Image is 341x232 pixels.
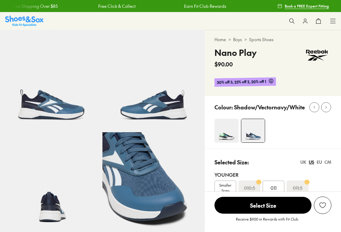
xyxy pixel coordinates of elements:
[5,16,44,26] img: SNS_Logo_Responsive.svg
[271,184,277,191] span: 011
[249,36,274,43] a: Sports Shoes
[236,216,298,227] p: Receive $9.00 in Rewards with Fit Club
[256,3,302,9] a: Free Shipping Over $85
[214,60,233,68] span: $90.00
[217,78,266,85] span: 30% off 3, 25% off 2, 20% off 1
[324,159,331,165] div: CM
[102,30,205,132] img: 5-567581_1
[214,171,331,178] div: Younger
[285,3,329,9] span: Book a FREE Expert Fitting
[214,197,311,214] button: Select Size
[314,197,331,214] button: Add to Wishlist
[214,158,249,166] p: Selected Size:
[244,184,255,191] s: 010.5
[84,3,121,9] a: Free Click & Collect
[214,36,331,43] div: > >
[214,119,239,143] img: 4-552204_1
[302,46,331,64] img: Vendor logo
[241,119,265,142] img: 4-567580_1
[214,36,226,43] a: Home
[309,159,314,165] div: US
[277,1,329,11] a: Book a FREE Expert Fitting
[300,159,306,165] div: UK
[293,184,302,191] s: 011.5
[317,159,322,165] div: EU
[214,103,233,111] p: Colour:
[214,46,257,59] h4: Nano Play
[170,3,212,9] a: Earn Fit Club Rewards
[5,16,44,26] a: Shoes & Sox
[234,103,305,111] p: Shadow/Vectornavy/White
[233,36,242,43] a: Boys
[215,182,236,193] span: Smaller Sizes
